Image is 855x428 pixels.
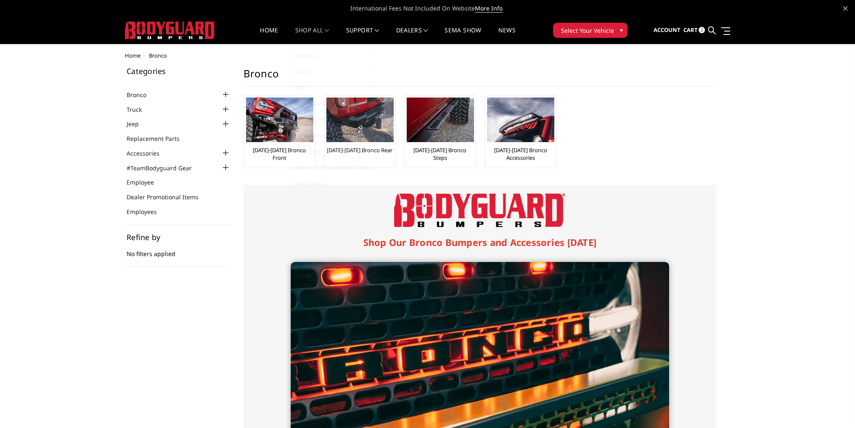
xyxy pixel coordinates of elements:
a: Account [653,19,680,42]
a: shop all [295,27,329,44]
a: Dealer Promotional Items [290,160,380,176]
span: Select Your Vehicle [561,26,614,35]
a: Accessories [127,149,170,158]
a: Home [125,52,140,59]
span: ▾ [620,26,623,34]
a: Truck [290,64,380,80]
a: Home [260,27,278,44]
a: Dealers [396,27,428,44]
a: [DATE]-[DATE] Bronco Steps [407,146,474,161]
a: Replacement Parts [290,96,380,112]
a: Employees [127,207,167,216]
a: Jeep [127,119,149,128]
a: Jeep [290,80,380,96]
h5: Refine by [127,233,231,241]
a: [DATE]-[DATE] Bronco Accessories [487,146,554,161]
a: More Info [475,4,503,13]
img: Bodyguard Bumpers Logo [394,193,565,227]
a: #TeamBodyguard Gear [127,164,202,172]
a: Cart 2 [683,19,705,42]
a: #TeamBodyguard Gear [290,128,380,144]
a: SEMA Show [445,27,481,44]
a: Dealer Promotional Items [127,193,209,201]
span: 2 [699,27,705,33]
button: Select Your Vehicle [553,23,627,38]
a: Bronco [290,48,380,64]
a: Employee [127,178,164,187]
a: Truck [127,105,152,114]
a: Bronco [127,90,157,99]
h1: Shop Our Bronco Bumpers and Accessories [DATE] [291,235,669,249]
span: Bronco [149,52,167,59]
a: News [498,27,515,44]
h1: Bronco [244,67,716,87]
a: Accessories [290,112,380,128]
a: Employees [290,176,380,192]
span: Cart [683,26,697,34]
a: Employee [290,144,380,160]
a: Support [346,27,379,44]
span: Account [653,26,680,34]
a: Replacement Parts [127,134,190,143]
a: [DATE]-[DATE] Bronco Front [246,146,313,161]
h5: Categories [127,67,231,75]
img: BODYGUARD BUMPERS [125,21,215,39]
div: No filters applied [127,233,231,267]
